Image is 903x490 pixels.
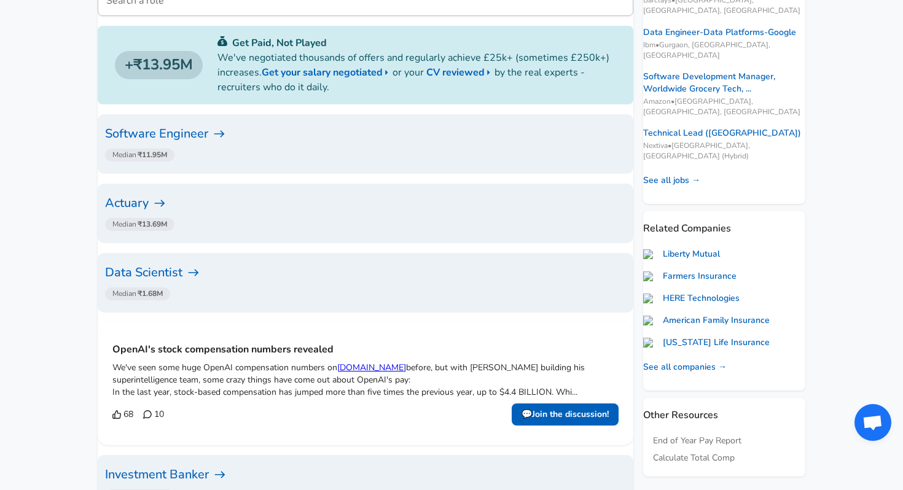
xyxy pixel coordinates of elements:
h6: Software Engineer [105,124,626,144]
a: See all jobs → [643,174,700,187]
a: Technical Lead ([GEOGRAPHIC_DATA]) [643,127,801,139]
img: amfam.com [643,316,658,325]
img: svg+xml;base64,PHN2ZyB4bWxucz0iaHR0cDovL3d3dy53My5vcmcvMjAwMC9zdmciIGZpbGw9IiMwYzU0NjAiIHZpZXdCb3... [217,36,227,46]
strong: ₹13.69M [138,219,167,229]
a: Calculate Total Comp [653,452,735,464]
a: Data Engineer-Data Platforms-Google [643,26,796,39]
span: 10 [143,408,164,421]
span: Median [112,150,167,160]
a: [US_STATE] Life Insurance [643,336,770,349]
img: here.com [643,294,658,303]
a: OpenAI's stock compensation numbers revealedWe've seen some huge OpenAI compensation numbers on[D... [98,322,633,446]
a: Farmers Insurance [643,270,737,282]
a: Software Engineer Median₹11.95M [105,124,626,166]
a: Liberty Mutual [643,248,720,260]
h6: Investment Banker [105,465,626,484]
h6: Data Scientist [105,263,626,282]
strong: ₹1.68M [138,289,163,298]
p: Get Paid, Not Played [217,36,616,50]
span: 68 [112,408,133,421]
div: Open chat [854,404,891,441]
p: In the last year, stock-based compensation has jumped more than five times the previous year, up ... [112,386,619,399]
a: Actuary Median₹13.69M [105,193,626,236]
span: Median [112,219,167,229]
a: [DOMAIN_NAME] [337,362,406,373]
a: See all companies → [643,361,727,373]
p: Other Resources [643,398,805,422]
h6: Actuary [105,193,626,213]
a: American Family Insurance [643,314,770,327]
a: Data Scientist Median₹1.68M [105,263,626,305]
a: CV reviewed [426,65,495,80]
span: Ibm • Gurgaon, [GEOGRAPHIC_DATA], [GEOGRAPHIC_DATA] [643,40,805,61]
img: libertymutualgroup.com [643,249,658,259]
img: farmers.com [643,271,658,281]
a: HERE Technologies [643,292,740,305]
a: Software Development Manager, Worldwide Grocery Tech, ... [643,71,805,95]
p: OpenAI's stock compensation numbers revealed [112,342,619,357]
a: End of Year Pay Report [653,435,741,447]
p: We've negotiated thousands of offers and regularly achieve £25k+ (sometimes £250k+) increases. or... [217,50,616,95]
p: We've seen some huge OpenAI compensation numbers on before, but with [PERSON_NAME] building his s... [112,362,619,386]
button: 💬Join the discussion! [512,403,619,426]
span: Median [112,289,163,298]
span: Nextiva • [GEOGRAPHIC_DATA], [GEOGRAPHIC_DATA] (Hybrid) [643,141,805,161]
p: Related Companies [643,211,805,236]
a: ₹13.95M [115,51,203,79]
img: newyorklife.com [643,338,658,348]
span: Amazon • [GEOGRAPHIC_DATA], [GEOGRAPHIC_DATA], [GEOGRAPHIC_DATA] [643,96,805,117]
strong: ₹11.95M [138,150,167,160]
a: Get your salary negotiated [262,65,393,80]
